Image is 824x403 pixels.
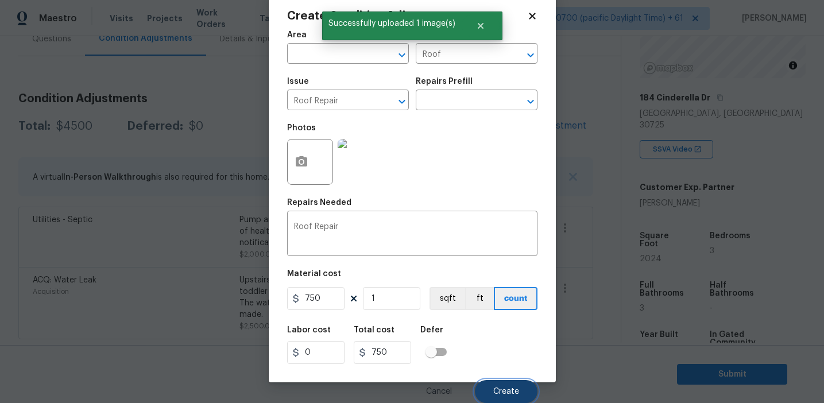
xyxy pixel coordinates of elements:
[426,387,452,396] span: Cancel
[287,31,307,39] h5: Area
[287,10,527,22] h2: Create Condition Adjustment
[523,94,539,110] button: Open
[287,77,309,86] h5: Issue
[294,223,531,247] textarea: Roof Repair
[287,199,351,207] h5: Repairs Needed
[493,387,519,396] span: Create
[287,124,316,132] h5: Photos
[475,380,537,403] button: Create
[430,287,465,310] button: sqft
[494,287,537,310] button: count
[416,77,473,86] h5: Repairs Prefill
[354,326,394,334] h5: Total cost
[523,47,539,63] button: Open
[408,380,470,403] button: Cancel
[394,47,410,63] button: Open
[462,14,500,37] button: Close
[465,287,494,310] button: ft
[287,270,341,278] h5: Material cost
[394,94,410,110] button: Open
[322,11,462,36] span: Successfully uploaded 1 image(s)
[420,326,443,334] h5: Defer
[287,326,331,334] h5: Labor cost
